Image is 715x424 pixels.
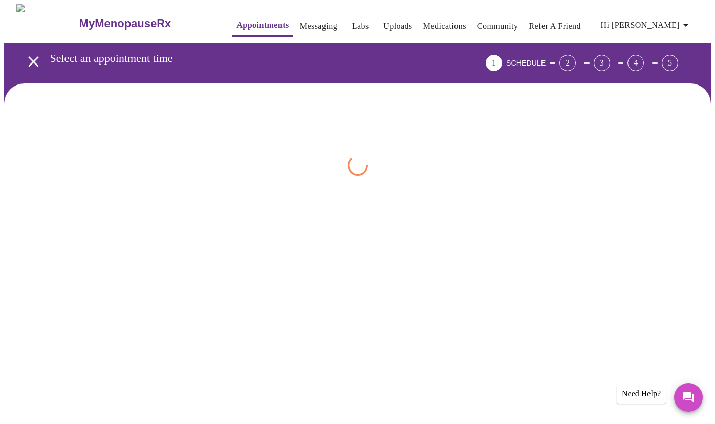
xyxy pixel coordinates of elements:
[525,16,585,36] button: Refer a Friend
[662,55,678,71] div: 5
[352,19,369,33] a: Labs
[79,17,171,30] h3: MyMenopauseRx
[601,18,692,32] span: Hi [PERSON_NAME]
[559,55,576,71] div: 2
[617,384,666,404] div: Need Help?
[597,15,696,35] button: Hi [PERSON_NAME]
[232,15,293,37] button: Appointments
[529,19,581,33] a: Refer a Friend
[419,16,470,36] button: Medications
[300,19,337,33] a: Messaging
[78,6,212,41] a: MyMenopauseRx
[383,19,413,33] a: Uploads
[594,55,610,71] div: 3
[486,55,502,71] div: 1
[16,4,78,43] img: MyMenopauseRx Logo
[50,52,429,65] h3: Select an appointment time
[379,16,417,36] button: Uploads
[18,47,49,77] button: open drawer
[236,18,289,32] a: Appointments
[674,383,703,412] button: Messages
[506,59,546,67] span: SCHEDULE
[423,19,466,33] a: Medications
[344,16,377,36] button: Labs
[627,55,644,71] div: 4
[473,16,523,36] button: Community
[296,16,341,36] button: Messaging
[477,19,518,33] a: Community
